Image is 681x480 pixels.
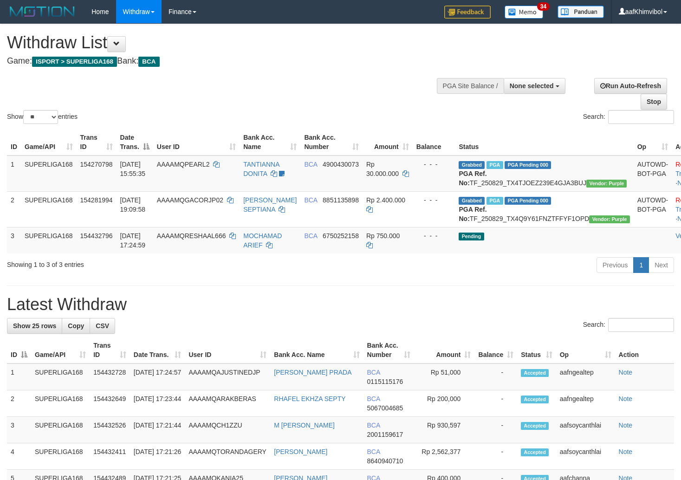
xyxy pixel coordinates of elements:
[304,161,317,168] span: BCA
[7,443,31,470] td: 4
[474,337,517,363] th: Balance: activate to sort column ascending
[185,443,270,470] td: AAAAMQTORANDAGERY
[504,78,565,94] button: None selected
[153,129,240,156] th: User ID: activate to sort column ascending
[90,390,130,417] td: 154432649
[619,395,633,402] a: Note
[558,6,604,18] img: panduan.png
[414,363,474,390] td: Rp 51,000
[304,196,317,204] span: BCA
[90,318,115,334] a: CSV
[7,318,62,334] a: Show 25 rows
[274,422,335,429] a: M [PERSON_NAME]
[77,129,117,156] th: Trans ID: activate to sort column ascending
[583,110,674,124] label: Search:
[96,322,109,330] span: CSV
[90,337,130,363] th: Trans ID: activate to sort column ascending
[459,206,486,222] b: PGA Ref. No:
[521,369,549,377] span: Accepted
[505,6,544,19] img: Button%20Memo.svg
[7,417,31,443] td: 3
[363,129,413,156] th: Amount: activate to sort column ascending
[367,378,403,385] span: Copy 0115115176 to clipboard
[505,197,551,205] span: PGA Pending
[130,390,185,417] td: [DATE] 17:23:44
[243,161,279,177] a: TANTIANNA DONITA
[157,196,223,204] span: AAAAMQGACORJP02
[521,448,549,456] span: Accepted
[323,161,359,168] span: Copy 4900430073 to clipboard
[367,431,403,438] span: Copy 2001159617 to clipboard
[185,390,270,417] td: AAAAMQARAKBERAS
[586,180,627,188] span: Vendor URL: https://trx4.1velocity.biz
[444,6,491,19] img: Feedback.jpg
[120,161,146,177] span: [DATE] 15:55:35
[634,156,672,192] td: AUTOWD-BOT-PGA
[414,443,474,470] td: Rp 2,562,377
[7,363,31,390] td: 1
[474,363,517,390] td: -
[608,110,674,124] input: Search:
[517,337,556,363] th: Status: activate to sort column ascending
[521,422,549,430] span: Accepted
[583,318,674,332] label: Search:
[21,191,77,227] td: SUPERLIGA168
[474,417,517,443] td: -
[615,337,674,363] th: Action
[414,417,474,443] td: Rp 930,597
[243,196,297,213] a: [PERSON_NAME] SEPTIANA
[243,232,282,249] a: MOCHAMAD ARIEF
[323,232,359,240] span: Copy 6750252158 to clipboard
[521,396,549,403] span: Accepted
[68,322,84,330] span: Copy
[366,232,400,240] span: Rp 750.000
[366,161,399,177] span: Rp 30.000.000
[7,390,31,417] td: 2
[304,232,317,240] span: BCA
[31,390,90,417] td: SUPERLIGA168
[274,369,351,376] a: [PERSON_NAME] PRADA
[90,443,130,470] td: 154432411
[634,129,672,156] th: Op: activate to sort column ascending
[634,191,672,227] td: AUTOWD-BOT-PGA
[633,257,649,273] a: 1
[649,257,674,273] a: Next
[414,390,474,417] td: Rp 200,000
[414,337,474,363] th: Amount: activate to sort column ascending
[619,422,633,429] a: Note
[367,422,380,429] span: BCA
[7,33,445,52] h1: Withdraw List
[619,369,633,376] a: Note
[7,337,31,363] th: ID: activate to sort column descending
[619,448,633,455] a: Note
[486,197,503,205] span: Marked by aafnonsreyleab
[21,129,77,156] th: Game/API: activate to sort column ascending
[185,337,270,363] th: User ID: activate to sort column ascending
[7,191,21,227] td: 2
[62,318,90,334] a: Copy
[274,395,345,402] a: RHAFEL EKHZA SEPTY
[31,363,90,390] td: SUPERLIGA168
[486,161,503,169] span: Marked by aafmaleo
[7,129,21,156] th: ID
[274,448,327,455] a: [PERSON_NAME]
[138,57,159,67] span: BCA
[300,129,363,156] th: Bank Acc. Number: activate to sort column ascending
[537,2,550,11] span: 34
[323,196,359,204] span: Copy 8851135898 to clipboard
[13,322,56,330] span: Show 25 rows
[641,94,667,110] a: Stop
[413,129,455,156] th: Balance
[31,337,90,363] th: Game/API: activate to sort column ascending
[367,395,380,402] span: BCA
[437,78,504,94] div: PGA Site Balance /
[416,231,452,240] div: - - -
[31,417,90,443] td: SUPERLIGA168
[416,195,452,205] div: - - -
[459,197,485,205] span: Grabbed
[589,215,629,223] span: Vendor URL: https://trx4.1velocity.biz
[367,457,403,465] span: Copy 8640940710 to clipboard
[505,161,551,169] span: PGA Pending
[117,129,153,156] th: Date Trans.: activate to sort column descending
[157,161,210,168] span: AAAAMQPEARL2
